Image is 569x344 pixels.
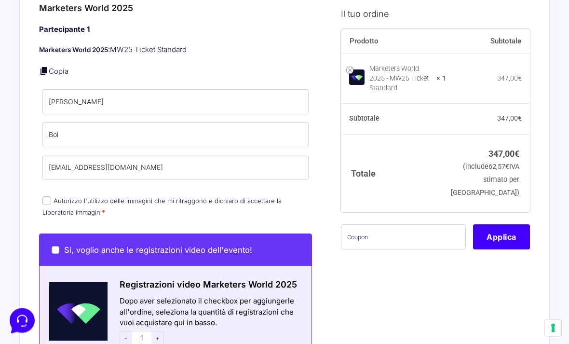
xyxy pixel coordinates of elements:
[341,7,530,20] h3: Il tuo ordine
[8,255,67,277] button: Home
[49,67,68,76] a: Copia
[436,74,446,83] strong: × 1
[518,115,522,123] span: €
[515,149,519,159] span: €
[64,246,252,255] span: Si, voglio anche le registrazioni video dell'evento!
[39,45,312,56] p: MW25 Ticket Standard
[369,64,431,93] div: Marketers World 2025 - MW25 Ticket Standard
[488,163,509,171] span: 62,57
[63,87,142,95] span: Inizia una conversazione
[149,269,163,277] p: Aiuto
[29,269,45,277] p: Home
[67,255,126,277] button: Messaggi
[39,67,49,76] a: Copia i dettagli dell'acquirente
[505,163,509,171] span: €
[40,283,108,341] img: Schermata-2022-04-11-alle-18.28.41.png
[83,269,109,277] p: Messaggi
[497,74,522,82] bdi: 347,00
[488,149,519,159] bdi: 347,00
[22,140,158,150] input: Cerca un articolo...
[15,39,82,46] span: Le tue conversazioni
[15,54,35,73] img: dark
[15,81,177,100] button: Inizia una conversazione
[349,69,365,85] img: Marketers World 2025 - MW25 Ticket Standard
[518,74,522,82] span: €
[126,255,185,277] button: Aiuto
[31,54,50,73] img: dark
[341,224,466,249] input: Coupon
[451,163,519,197] small: (include IVA stimato per [GEOGRAPHIC_DATA])
[120,280,297,290] span: Registrazioni video Marketers World 2025
[46,54,66,73] img: dark
[341,29,447,54] th: Prodotto
[8,8,162,23] h2: Ciao da Marketers 👋
[39,2,312,15] h3: Marketers World 2025
[341,104,447,135] th: Subtotale
[473,224,530,249] button: Applica
[39,46,110,54] strong: Marketers World 2025:
[103,120,177,127] a: Apri Centro Assistenza
[8,306,37,335] iframe: Customerly Messenger Launcher
[341,135,447,212] th: Totale
[545,320,561,336] button: Le tue preferenze relative al consenso per le tecnologie di tracciamento
[52,247,59,254] input: Si, voglio anche le registrazioni video dell'evento!
[42,197,51,206] input: Autorizzo l'utilizzo delle immagini che mi ritraggono e dichiaro di accettare la Liberatoria imma...
[497,115,522,123] bdi: 347,00
[39,25,312,36] h4: Partecipante 1
[446,29,530,54] th: Subtotale
[42,197,282,216] label: Autorizzo l'utilizzo delle immagini che mi ritraggono e dichiaro di accettare la Liberatoria imma...
[15,120,75,127] span: Trova una risposta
